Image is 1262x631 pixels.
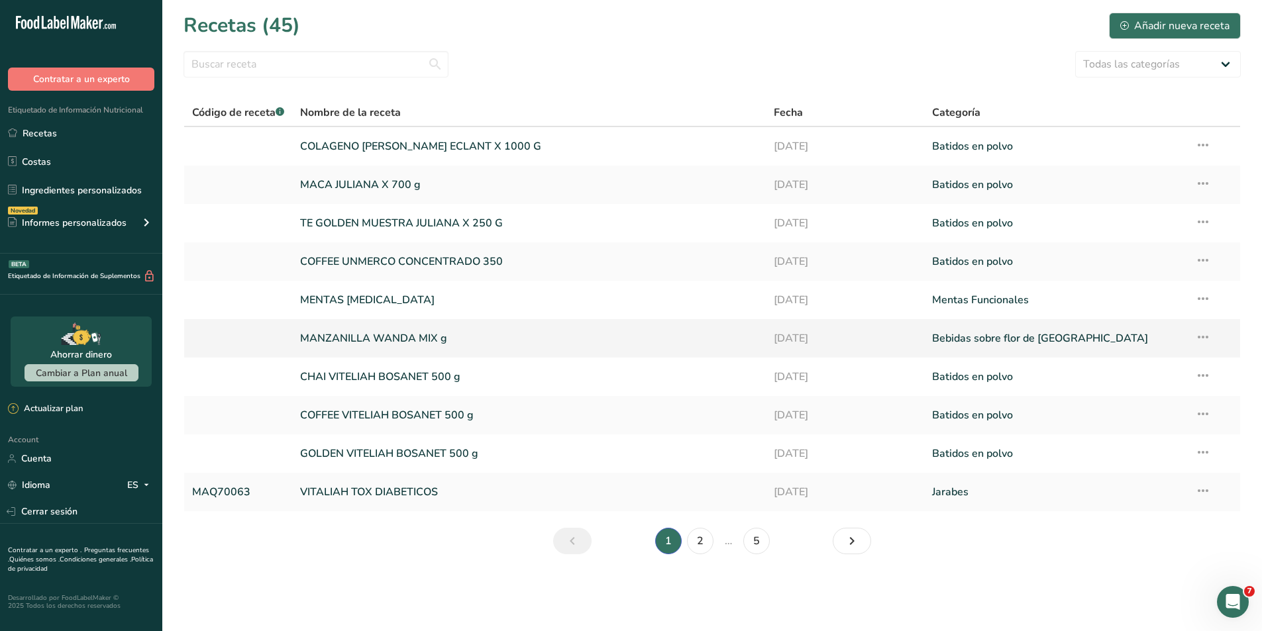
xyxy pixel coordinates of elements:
a: MAQ70063 [192,478,284,506]
a: Página 5. [743,528,770,554]
a: Batidos en polvo [932,248,1180,275]
a: [DATE] [774,132,916,160]
a: MANZANILLA WANDA MIX g [300,324,758,352]
div: Desarrollado por FoodLabelMaker © 2025 Todos los derechos reservados [8,594,154,610]
a: Contratar a un experto . [8,546,81,555]
a: Idioma [8,473,50,497]
a: MENTAS [MEDICAL_DATA] [300,286,758,314]
a: Batidos en polvo [932,440,1180,467]
div: Actualizar plan [8,403,83,416]
span: Cambiar a Plan anual [36,367,127,379]
div: Novedad [8,207,38,215]
span: Nombre de la receta [300,105,401,121]
a: Página anterior [553,528,592,554]
div: BETA [9,260,29,268]
a: Siguiente página [833,528,871,554]
a: Política de privacidad [8,555,153,573]
a: VITALIAH TOX DIABETICOS [300,478,758,506]
a: Página 2. [687,528,713,554]
a: Batidos en polvo [932,209,1180,237]
span: 7 [1244,586,1255,597]
h1: Recetas (45) [184,11,300,40]
div: Ahorrar dinero [50,348,112,362]
button: Cambiar a Plan anual [25,364,138,381]
a: COLAGENO [PERSON_NAME] ECLANT X 1000 G [300,132,758,160]
a: Quiénes somos . [9,555,60,564]
span: Categoría [932,105,980,121]
a: Mentas Funcionales [932,286,1180,314]
div: ES [127,477,154,493]
iframe: Intercom live chat [1217,586,1249,618]
button: Contratar a un experto [8,68,154,91]
a: [DATE] [774,401,916,429]
a: Preguntas frecuentes . [8,546,149,564]
a: [DATE] [774,209,916,237]
a: Batidos en polvo [932,171,1180,199]
a: TE GOLDEN MUESTRA JULIANA X 250 G [300,209,758,237]
a: [DATE] [774,324,916,352]
a: Jarabes [932,478,1180,506]
input: Buscar receta [184,51,448,77]
a: [DATE] [774,363,916,391]
a: [DATE] [774,286,916,314]
a: COFFEE VITELIAH BOSANET 500 g [300,401,758,429]
span: Código de receta [192,105,284,120]
a: Bebidas sobre flor de [GEOGRAPHIC_DATA] [932,324,1180,352]
a: [DATE] [774,478,916,506]
a: Batidos en polvo [932,363,1180,391]
a: [DATE] [774,171,916,199]
div: Informes personalizados [8,216,127,230]
a: MACA JULIANA X 700 g [300,171,758,199]
a: [DATE] [774,248,916,275]
a: Batidos en polvo [932,401,1180,429]
button: Añadir nueva receta [1109,13,1241,39]
a: CHAI VITELIAH BOSANET 500 g [300,363,758,391]
div: Añadir nueva receta [1120,18,1230,34]
a: Condiciones generales . [60,555,131,564]
a: Batidos en polvo [932,132,1180,160]
span: Fecha [774,105,803,121]
a: COFFEE UNMERCO CONCENTRADO 350 [300,248,758,275]
a: [DATE] [774,440,916,467]
a: GOLDEN VITELIAH BOSANET 500 g [300,440,758,467]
